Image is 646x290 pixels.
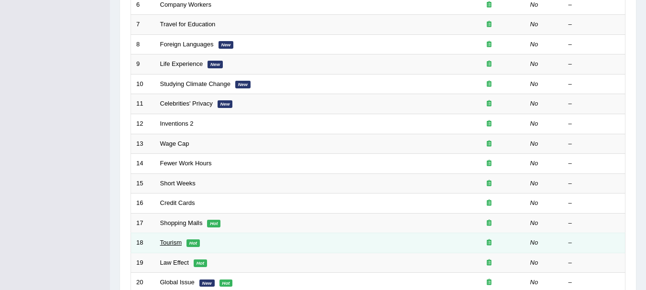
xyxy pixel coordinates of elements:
div: – [569,278,620,287]
em: No [530,180,538,187]
td: 17 [131,213,155,233]
div: Exam occurring question [459,99,520,108]
a: Inventions 2 [160,120,194,127]
em: No [530,100,538,107]
div: Exam occurring question [459,80,520,89]
div: Exam occurring question [459,0,520,10]
td: 13 [131,134,155,154]
td: 15 [131,173,155,193]
em: New [219,41,234,49]
em: New [235,81,251,88]
em: Hot [207,220,220,227]
div: – [569,238,620,247]
a: Company Workers [160,1,211,8]
div: Exam occurring question [459,140,520,149]
td: 18 [131,233,155,253]
em: Hot [186,239,200,247]
a: Tourism [160,239,182,246]
em: No [530,279,538,286]
em: No [530,60,538,67]
a: Travel for Education [160,21,216,28]
em: No [530,219,538,226]
div: Exam occurring question [459,238,520,247]
div: – [569,179,620,188]
em: No [530,41,538,48]
a: Law Effect [160,259,189,266]
a: Fewer Work Hours [160,160,212,167]
div: – [569,20,620,29]
div: Exam occurring question [459,20,520,29]
em: No [530,259,538,266]
em: Hot [219,279,233,287]
td: 9 [131,54,155,75]
em: No [530,1,538,8]
div: – [569,140,620,149]
a: Foreign Languages [160,41,214,48]
a: Short Weeks [160,180,196,187]
em: No [530,120,538,127]
td: 19 [131,253,155,273]
div: – [569,99,620,108]
div: Exam occurring question [459,40,520,49]
a: Life Experience [160,60,203,67]
div: Exam occurring question [459,199,520,208]
td: 11 [131,94,155,114]
div: Exam occurring question [459,278,520,287]
div: – [569,119,620,129]
a: Credit Cards [160,199,195,206]
div: Exam occurring question [459,159,520,168]
div: Exam occurring question [459,258,520,268]
div: Exam occurring question [459,219,520,228]
div: Exam occurring question [459,179,520,188]
a: Shopping Malls [160,219,203,226]
div: – [569,159,620,168]
a: Celebrities' Privacy [160,100,213,107]
em: No [530,199,538,206]
div: – [569,80,620,89]
div: – [569,199,620,208]
div: Exam occurring question [459,60,520,69]
td: 10 [131,74,155,94]
td: 8 [131,34,155,54]
em: No [530,239,538,246]
em: Hot [194,259,207,267]
em: No [530,80,538,87]
em: No [530,160,538,167]
em: No [530,21,538,28]
em: New [208,61,223,68]
td: 7 [131,15,155,35]
em: New [199,279,215,287]
div: – [569,40,620,49]
td: 14 [131,154,155,174]
div: – [569,60,620,69]
a: Studying Climate Change [160,80,230,87]
td: 16 [131,193,155,214]
em: No [530,140,538,147]
div: – [569,219,620,228]
div: – [569,0,620,10]
td: 12 [131,114,155,134]
em: New [218,100,233,108]
a: Wage Cap [160,140,189,147]
a: Global Issue [160,279,195,286]
div: – [569,258,620,268]
div: Exam occurring question [459,119,520,129]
